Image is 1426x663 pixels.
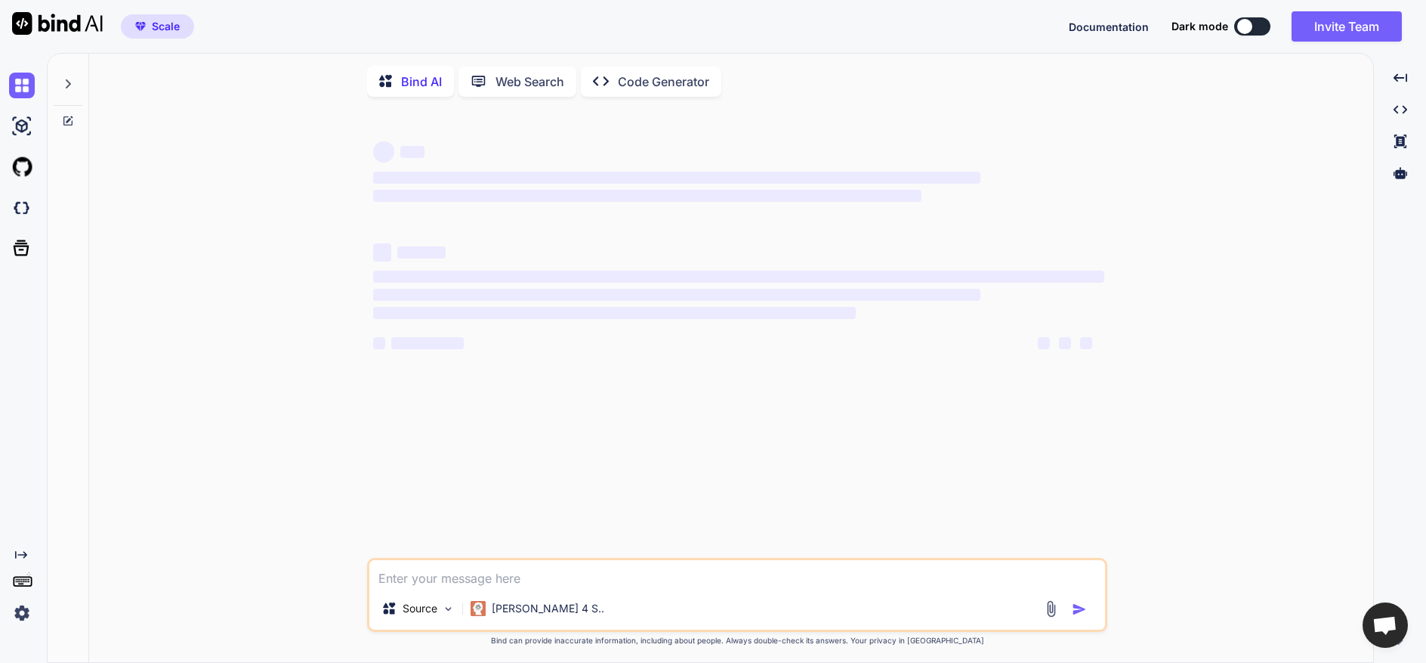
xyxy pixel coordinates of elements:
span: ‌ [373,141,394,163]
span: ‌ [397,246,446,259]
span: ‌ [373,243,391,262]
img: icon [1072,602,1087,617]
img: githubLight [9,154,35,180]
span: ‌ [373,337,385,349]
span: ‌ [1038,337,1050,349]
img: ai-studio [9,113,35,139]
span: ‌ [373,307,856,319]
img: attachment [1042,600,1060,618]
button: premiumScale [121,14,194,39]
p: Bind can provide inaccurate information, including about people. Always double-check its answers.... [367,635,1107,646]
p: [PERSON_NAME] 4 S.. [492,601,604,616]
span: ‌ [373,289,980,301]
span: ‌ [373,172,980,184]
span: ‌ [391,337,464,349]
p: Bind AI [401,73,442,91]
span: ‌ [1059,337,1071,349]
span: Documentation [1069,20,1149,33]
p: Web Search [495,73,564,91]
img: chat [9,73,35,98]
img: Claude 4 Sonnet [471,601,486,616]
span: Scale [152,19,180,34]
button: Documentation [1069,19,1149,35]
span: ‌ [400,146,424,158]
img: premium [135,22,146,31]
img: darkCloudIdeIcon [9,195,35,221]
img: settings [9,600,35,626]
span: Dark mode [1171,19,1228,34]
p: Source [403,601,437,616]
button: Invite Team [1292,11,1402,42]
p: Code Generator [618,73,709,91]
img: Bind AI [12,12,103,35]
a: Open chat [1363,603,1408,648]
img: Pick Models [442,603,455,615]
span: ‌ [1080,337,1092,349]
span: ‌ [373,271,1104,283]
span: ‌ [373,190,921,202]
